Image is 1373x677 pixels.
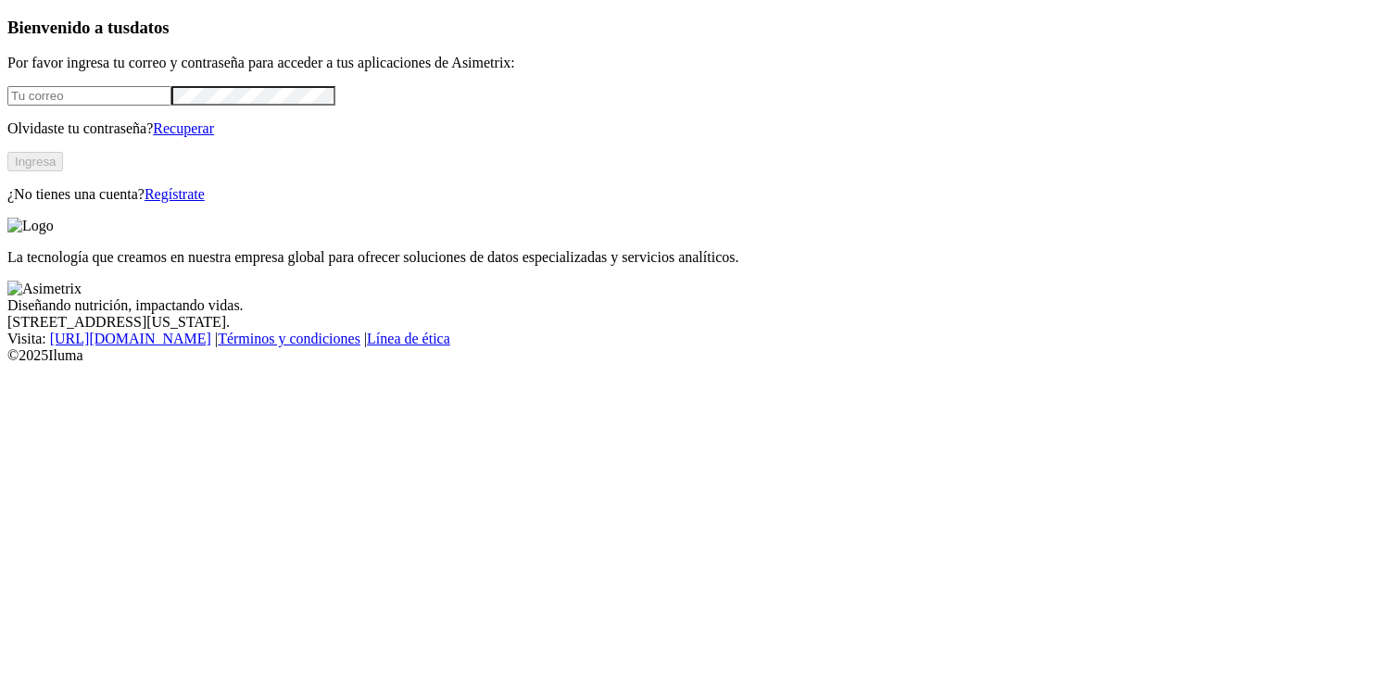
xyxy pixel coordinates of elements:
[7,120,1366,137] p: Olvidaste tu contraseña?
[7,331,1366,347] div: Visita : | |
[218,331,360,346] a: Términos y condiciones
[130,18,170,37] span: datos
[50,331,211,346] a: [URL][DOMAIN_NAME]
[7,281,82,297] img: Asimetrix
[7,297,1366,314] div: Diseñando nutrición, impactando vidas.
[153,120,214,136] a: Recuperar
[367,331,450,346] a: Línea de ética
[7,186,1366,203] p: ¿No tienes una cuenta?
[7,314,1366,331] div: [STREET_ADDRESS][US_STATE].
[7,152,63,171] button: Ingresa
[7,347,1366,364] div: © 2025 Iluma
[7,18,1366,38] h3: Bienvenido a tus
[145,186,205,202] a: Regístrate
[7,249,1366,266] p: La tecnología que creamos en nuestra empresa global para ofrecer soluciones de datos especializad...
[7,55,1366,71] p: Por favor ingresa tu correo y contraseña para acceder a tus aplicaciones de Asimetrix:
[7,218,54,234] img: Logo
[7,86,171,106] input: Tu correo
